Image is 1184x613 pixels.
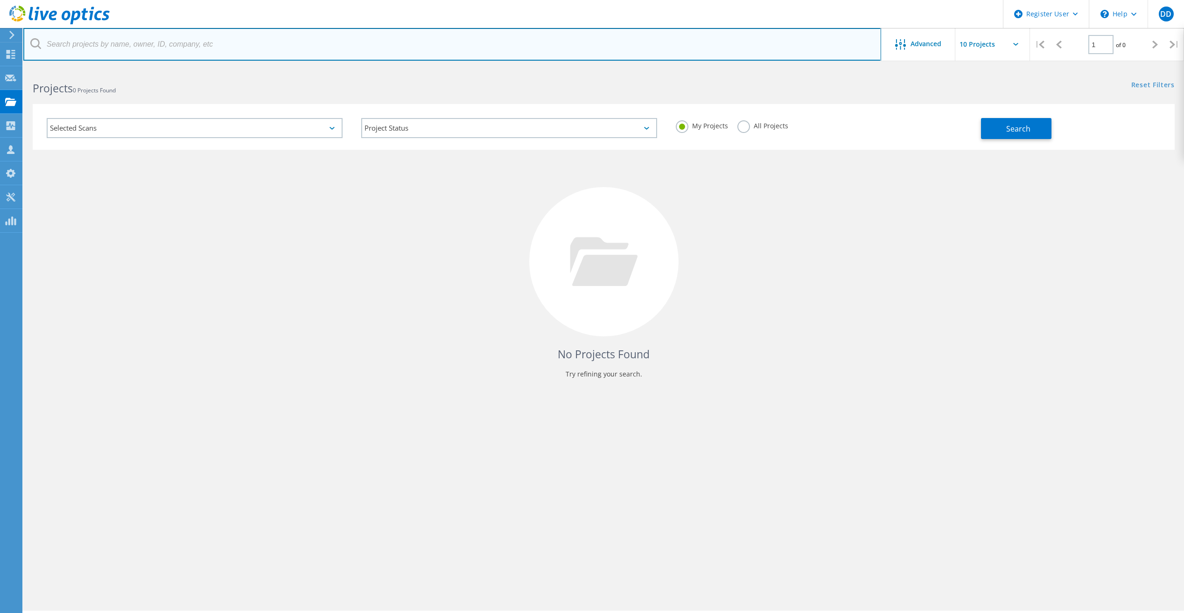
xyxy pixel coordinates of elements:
span: DD [1160,10,1171,18]
span: Advanced [911,41,941,47]
button: Search [981,118,1051,139]
span: of 0 [1116,41,1126,49]
a: Live Optics Dashboard [9,20,110,26]
div: | [1165,28,1184,61]
span: 0 Projects Found [73,86,116,94]
input: Search projects by name, owner, ID, company, etc [23,28,881,61]
label: My Projects [676,120,728,129]
div: | [1030,28,1049,61]
span: Search [1006,124,1030,134]
svg: \n [1100,10,1109,18]
p: Try refining your search. [42,367,1165,382]
b: Projects [33,81,73,96]
div: Selected Scans [47,118,343,138]
h4: No Projects Found [42,347,1165,362]
a: Reset Filters [1131,82,1175,90]
div: Project Status [361,118,657,138]
label: All Projects [737,120,788,129]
